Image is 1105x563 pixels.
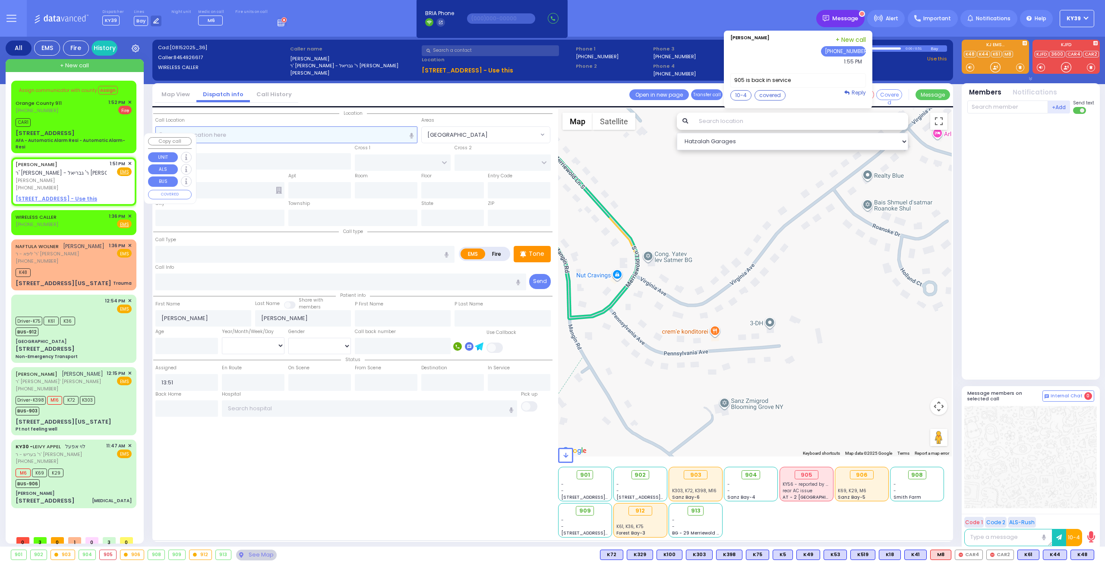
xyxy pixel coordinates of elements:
[893,494,921,500] span: Smith Farm
[421,173,432,179] label: Floor
[171,9,191,15] label: Night unit
[290,69,419,77] label: [PERSON_NAME]
[745,471,757,479] span: 904
[716,550,742,560] div: K398
[158,54,287,61] label: Caller:
[727,494,755,500] span: Sanz Bay-4
[684,470,707,480] div: 903
[576,53,619,60] label: [PHONE_NUMBER]
[427,131,488,139] span: [GEOGRAPHIC_DATA]
[488,173,512,179] label: Entry Code
[222,328,284,335] div: Year/Month/Week/Day
[128,160,132,167] span: ✕
[16,250,104,258] span: ר' ליפא - ר' [PERSON_NAME]
[967,390,1042,402] h5: Message members on selected call
[16,497,75,505] div: [STREET_ADDRESS]
[155,391,181,398] label: Back Home
[106,443,125,449] span: 11:47 AM
[576,45,650,53] span: Phone 1
[616,523,644,530] span: K61, K36, K75
[691,89,723,100] button: Transfer call
[148,550,164,560] div: 908
[16,137,132,150] div: AFA - Automatic Alarm Resi - Automatic Alarm-Resi
[250,90,298,98] a: Call History
[34,537,47,544] span: 3
[1043,550,1067,560] div: BLS
[16,537,29,544] span: 0
[16,378,103,385] span: ר' [PERSON_NAME]' [PERSON_NAME]
[561,517,564,523] span: -
[1048,101,1070,113] button: +Add
[63,396,79,405] span: K72
[991,51,1002,57] a: K61
[893,488,896,494] span: -
[62,370,103,377] span: [PERSON_NAME]
[290,62,419,69] label: ר' [PERSON_NAME] - ר' גבריאל [PERSON_NAME]
[288,200,310,207] label: Township
[1003,51,1013,57] a: M8
[222,400,518,417] input: Search hospital
[579,506,591,515] span: 909
[109,213,125,220] span: 1:36 PM
[235,9,268,15] label: Fire units on call
[6,41,32,56] div: All
[48,469,63,477] span: K29
[1017,550,1039,560] div: BLS
[653,63,727,70] span: Phone 4
[31,550,47,560] div: 902
[823,15,829,22] img: message.svg
[155,301,180,308] label: First Name
[355,173,368,179] label: Room
[616,481,619,488] span: -
[580,471,590,479] span: 901
[686,550,713,560] div: BLS
[85,537,98,544] span: 0
[657,550,682,560] div: BLS
[985,517,1007,528] button: Code 2
[16,338,66,345] div: [GEOGRAPHIC_DATA]
[148,164,178,175] button: ALS
[1035,15,1046,22] span: Help
[693,113,909,130] input: Search location
[60,317,75,325] span: K36
[16,118,31,127] span: CAR1
[850,470,874,480] div: 906
[198,9,225,15] label: Medic on call
[208,17,215,24] span: M6
[128,213,132,220] span: ✕
[155,117,185,124] label: Call Location
[561,488,564,494] span: -
[16,371,57,377] a: [PERSON_NAME]
[913,44,915,53] div: /
[657,550,682,560] div: K100
[255,300,280,307] label: Last Name
[904,550,927,560] div: BLS
[80,396,95,405] span: K303
[128,442,132,450] span: ✕
[68,537,81,544] span: 1
[16,317,42,325] span: Driver-K75
[616,488,619,494] span: -
[98,86,118,94] button: Assign
[155,90,196,98] a: Map View
[560,445,589,456] img: Google
[16,396,46,405] span: Driver-K398
[16,279,111,288] div: [STREET_ADDRESS][US_STATE]
[796,550,820,560] div: BLS
[653,53,696,60] label: [PHONE_NUMBER]
[629,89,689,100] a: Open in new page
[216,550,231,560] div: 913
[16,490,54,497] div: [PERSON_NAME]
[930,398,947,415] button: Map camera controls
[561,530,643,536] span: [STREET_ADDRESS][PERSON_NAME]
[836,35,866,44] a: + New call
[923,15,951,22] span: Important
[16,243,59,250] a: NAFTULA WOLNER
[561,481,564,488] span: -
[148,152,178,163] button: UNIT
[529,249,544,258] p: Tone
[109,242,125,249] span: 1:36 PM
[422,127,538,142] span: BLOOMING GROVE
[120,550,144,560] div: 906
[92,497,132,504] div: [MEDICAL_DATA]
